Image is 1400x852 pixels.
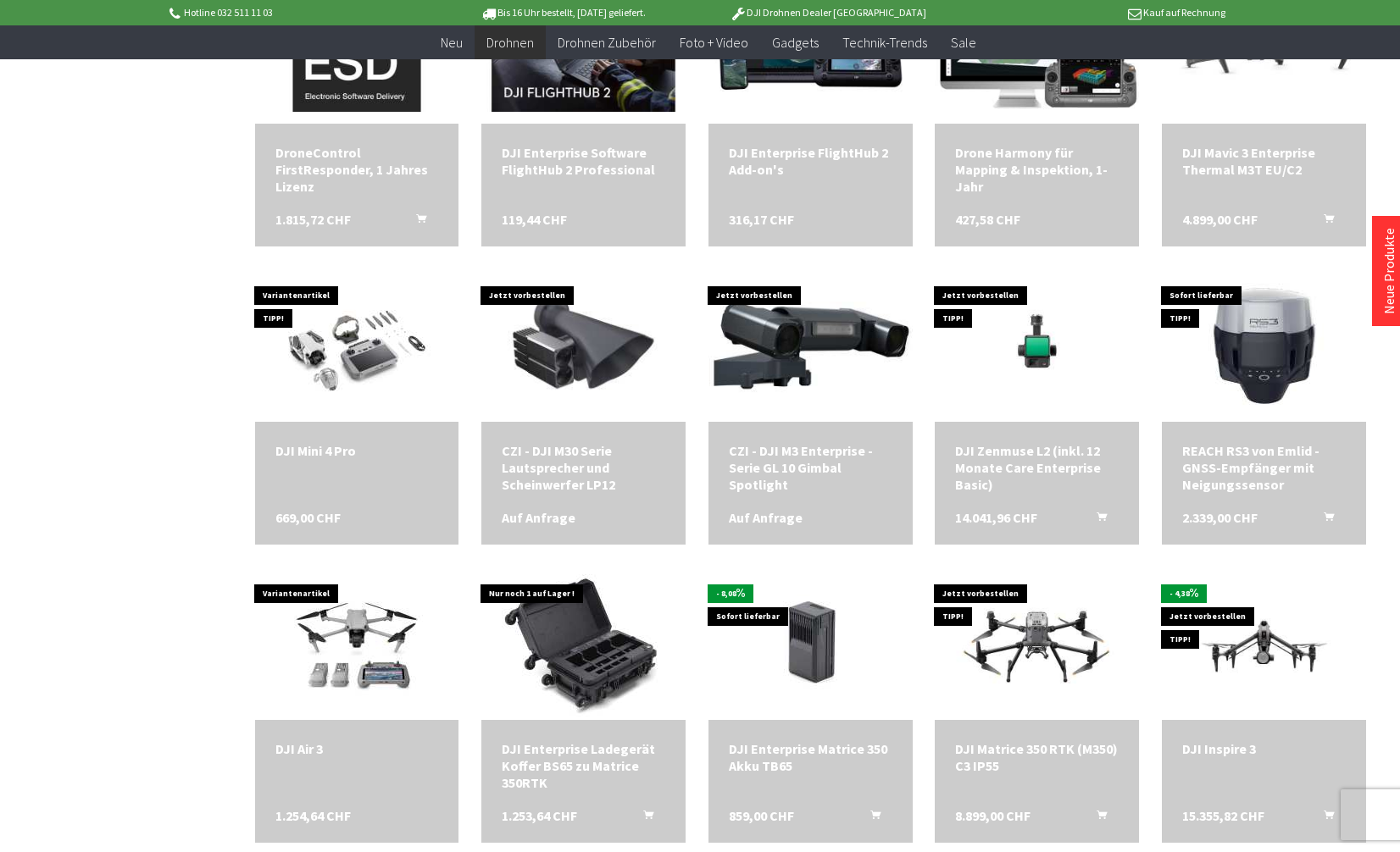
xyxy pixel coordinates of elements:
[729,807,794,824] span: 859,00 CHF
[1162,586,1366,701] img: DJI Inspire 3
[955,144,1119,195] div: Drone Harmony für Mapping & Inspektion, 1-Jahr
[1182,442,1346,493] a: REACH RS3 von Emlid - GNSS-Empfänger mit Neigungssensor 2.339,00 CHF In den Warenkorb
[502,740,665,791] a: DJI Enterprise Ladegerät Koffer BS65 zu Matrice 350RTK 1.253,64 CHF In den Warenkorb
[486,34,534,51] span: Drohnen
[668,25,760,60] a: Foto + Video
[502,211,567,228] span: 119,44 CHF
[680,34,748,51] span: Foto + Video
[772,34,819,51] span: Gadgets
[558,34,656,51] span: Drohnen Zubehör
[1182,509,1258,526] span: 2.339,00 CHF
[831,25,939,60] a: Technik-Trends
[955,144,1119,195] a: Drone Harmony für Mapping & Inspektion, 1-Jahr 427,58 CHF
[546,25,668,60] a: Drohnen Zubehör
[1182,740,1346,757] div: DJI Inspire 3
[275,509,341,526] span: 669,00 CHF
[429,25,475,60] a: Neu
[281,567,433,720] img: DJI Air 3
[696,3,960,23] p: DJI Drohnen Dealer [GEOGRAPHIC_DATA]
[939,25,988,60] a: Sale
[1303,807,1344,829] button: In den Warenkorb
[275,144,439,195] div: DroneControl FirstResponder, 1 Jahres Lizenz
[842,34,927,51] span: Technik-Trends
[729,509,803,526] span: Auf Anfrage
[166,3,431,23] p: Hotline 032 511 11 03
[1182,807,1264,824] span: 15.355,82 CHF
[955,509,1037,526] span: 14.041,96 CHF
[1076,509,1117,531] button: In den Warenkorb
[275,144,439,195] a: DroneControl FirstResponder, 1 Jahres Lizenz 1.815,72 CHF In den Warenkorb
[955,807,1031,824] span: 8.899,00 CHF
[1182,211,1258,228] span: 4.899,00 CHF
[955,740,1119,774] div: DJI Matrice 350 RTK (M350) C3 IP55
[431,3,695,23] p: Bis 16 Uhr bestellt, [DATE] geliefert.
[502,740,665,791] div: DJI Enterprise Ladegerät Koffer BS65 zu Matrice 350RTK
[475,25,546,60] a: Drohnen
[708,278,913,414] img: CZI - DJI M3 Enterprise - Serie GL 10 Gimbal Spotlight
[955,740,1119,774] a: DJI Matrice 350 RTK (M350) C3 IP55 8.899,00 CHF In den Warenkorb
[935,586,1139,701] img: DJI Matrice 350 RTK (M350) C3 IP55
[935,288,1139,403] img: DJI Zenmuse L2 (inkl. 12 Monate Care Enterprise Basic)
[729,442,892,493] div: CZI - DJI M3 Enterprise - Serie GL 10 Gimbal Spotlight
[275,442,439,459] div: DJI Mini 4 Pro
[715,567,906,720] img: DJI Enterprise Matrice 350 Akku TB65
[481,272,686,418] img: CZI - DJI M30 Serie Lautsprecher und Scheinwerfer LP12
[502,807,577,824] span: 1.253,64 CHF
[275,211,351,228] span: 1.815,72 CHF
[760,25,831,60] a: Gadgets
[729,211,794,228] span: 316,17 CHF
[729,442,892,493] a: CZI - DJI M3 Enterprise - Serie GL 10 Gimbal Spotlight Auf Anfrage
[441,34,463,51] span: Neu
[396,211,436,233] button: In den Warenkorb
[1182,144,1346,178] a: DJI Mavic 3 Enterprise Thermal M3T EU/C2 4.899,00 CHF In den Warenkorb
[1188,269,1341,422] img: REACH RS3 von Emlid - GNSS-Empfänger mit Neigungssensor
[1381,228,1397,314] a: Neue Produkte
[1182,442,1346,493] div: REACH RS3 von Emlid - GNSS-Empfänger mit Neigungssensor
[502,442,665,493] a: CZI - DJI M30 Serie Lautsprecher und Scheinwerfer LP12 Auf Anfrage
[1182,144,1346,178] div: DJI Mavic 3 Enterprise Thermal M3T EU/C2
[488,567,679,720] img: DJI Enterprise Ladegerät Koffer BS65 zu Matrice 350RTK
[955,442,1119,493] div: DJI Zenmuse L2 (inkl. 12 Monate Care Enterprise Basic)
[502,144,665,178] div: DJI Enterprise Software FlightHub 2 Professional
[729,144,892,178] div: DJI Enterprise FlightHub 2 Add-on's
[1303,211,1344,233] button: In den Warenkorb
[502,509,575,526] span: Auf Anfrage
[502,144,665,178] a: DJI Enterprise Software FlightHub 2 Professional 119,44 CHF
[261,269,452,422] img: DJI Mini 4 Pro
[951,34,976,51] span: Sale
[623,807,664,829] button: In den Warenkorb
[729,740,892,774] a: DJI Enterprise Matrice 350 Akku TB65 859,00 CHF In den Warenkorb
[275,442,439,459] a: DJI Mini 4 Pro 669,00 CHF
[275,740,439,757] a: DJI Air 3 1.254,64 CHF
[955,442,1119,493] a: DJI Zenmuse L2 (inkl. 12 Monate Care Enterprise Basic) 14.041,96 CHF In den Warenkorb
[275,740,439,757] div: DJI Air 3
[729,144,892,178] a: DJI Enterprise FlightHub 2 Add-on's 316,17 CHF
[1076,807,1117,829] button: In den Warenkorb
[960,3,1225,23] p: Kauf auf Rechnung
[729,740,892,774] div: DJI Enterprise Matrice 350 Akku TB65
[502,442,665,493] div: CZI - DJI M30 Serie Lautsprecher und Scheinwerfer LP12
[955,211,1020,228] span: 427,58 CHF
[1303,509,1344,531] button: In den Warenkorb
[275,807,351,824] span: 1.254,64 CHF
[850,807,891,829] button: In den Warenkorb
[1182,740,1346,757] a: DJI Inspire 3 15.355,82 CHF In den Warenkorb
